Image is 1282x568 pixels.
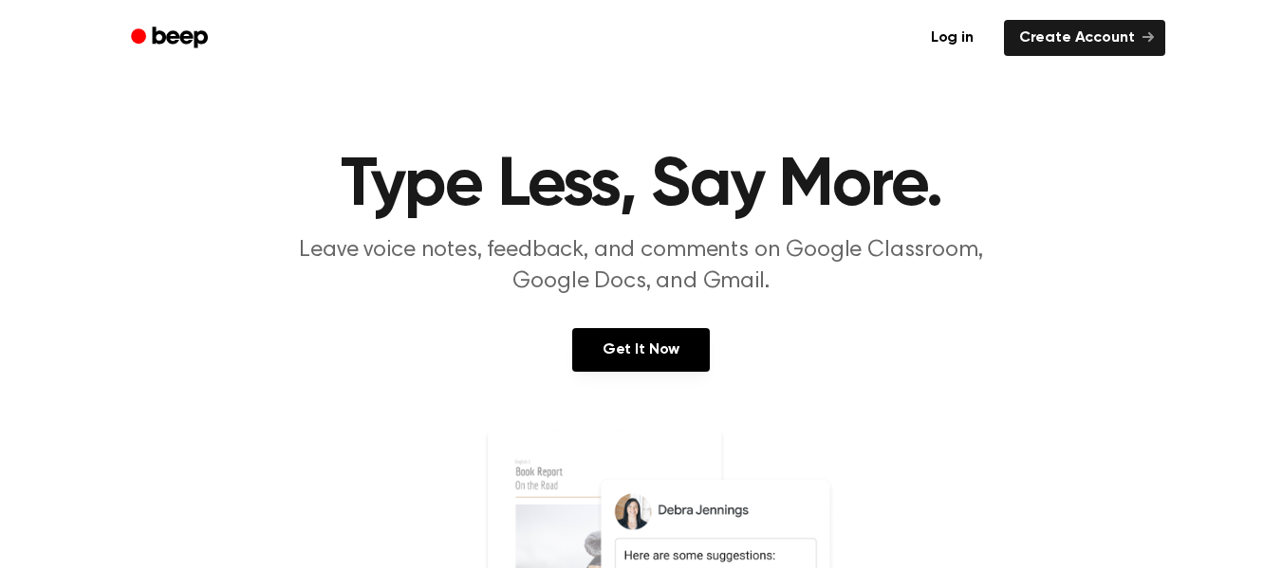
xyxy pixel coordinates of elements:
a: Beep [118,20,225,57]
h1: Type Less, Say More. [156,152,1127,220]
a: Log in [912,16,993,60]
p: Leave voice notes, feedback, and comments on Google Classroom, Google Docs, and Gmail. [277,235,1006,298]
a: Get It Now [572,328,710,372]
a: Create Account [1004,20,1165,56]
